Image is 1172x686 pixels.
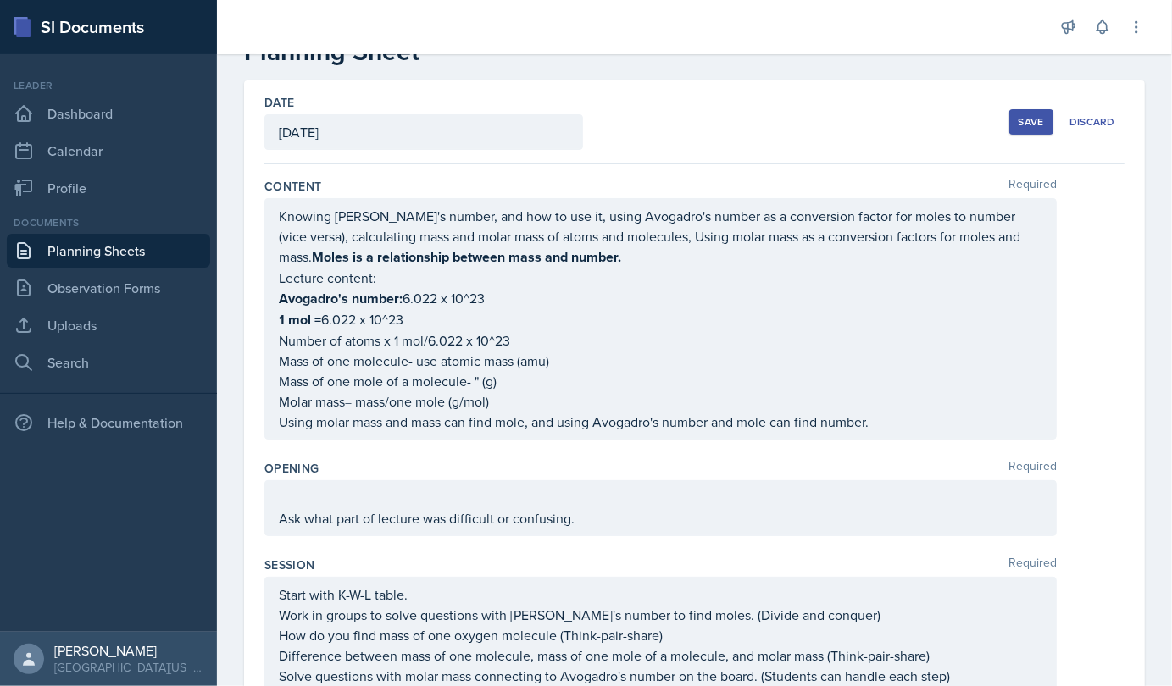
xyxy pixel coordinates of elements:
p: Difference between mass of one molecule, mass of one mole of a molecule, and molar mass (Think-pa... [279,645,1042,666]
div: Documents [7,215,210,230]
div: Save [1019,115,1044,129]
p: Start with K-W-L table. [279,584,1042,605]
div: Leader [7,78,210,93]
label: Opening [264,460,319,477]
a: Calendar [7,134,210,168]
strong: Avogadro's number: [279,289,403,308]
p: Mass of one molecule- use atomic mass (amu) [279,351,1042,371]
a: Dashboard [7,97,210,130]
div: [PERSON_NAME] [54,642,203,659]
span: Required [1008,460,1057,477]
p: Molar mass= mass/one mole (g/mol) [279,391,1042,412]
a: Planning Sheets [7,234,210,268]
p: Using molar mass and mass can find mole, and using Avogadro's number and mole can find number. [279,412,1042,432]
a: Observation Forms [7,271,210,305]
a: Search [7,346,210,379]
label: Content [264,178,321,195]
button: Discard [1060,109,1125,135]
div: [GEOGRAPHIC_DATA][US_STATE] [54,659,203,676]
p: Lecture content: [279,268,1042,288]
p: Number of atoms x 1 mol/6.022 x 10^23 [279,330,1042,351]
strong: Moles is a relationship between mass and number. [312,247,621,267]
label: Session [264,556,314,573]
button: Save [1009,109,1053,135]
label: Date [264,94,294,111]
div: Discard [1069,115,1115,129]
a: Uploads [7,308,210,342]
a: Profile [7,171,210,205]
p: Solve questions with molar mass connecting to Avogadro's number on the board. (Students can handl... [279,666,1042,686]
p: Work in groups to solve questions with [PERSON_NAME]'s number to find moles. (Divide and conquer) [279,605,1042,625]
p: Mass of one mole of a molecule- " (g) [279,371,1042,391]
p: Ask what part of lecture was difficult or confusing. [279,508,1042,528]
p: Knowing [PERSON_NAME]'s number, and how to use it, using Avogadro's number as a conversion factor... [279,206,1042,268]
span: Required [1008,556,1057,573]
span: Required [1008,178,1057,195]
div: Help & Documentation [7,406,210,440]
h2: Planning Sheet [244,36,1145,67]
p: 6.022 x 10^23 [279,288,1042,309]
strong: 1 mol = [279,310,321,329]
p: 6.022 x 10^23 [279,309,1042,330]
p: How do you find mass of one oxygen molecule (Think-pair-share) [279,625,1042,645]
